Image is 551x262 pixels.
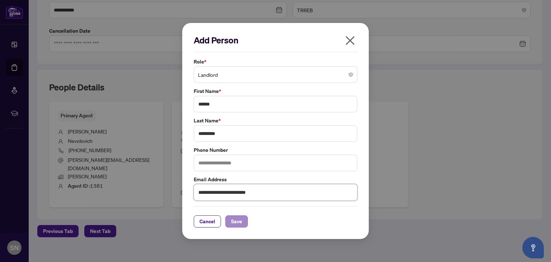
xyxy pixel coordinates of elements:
[194,87,357,95] label: First Name
[194,146,357,154] label: Phone Number
[225,215,248,228] button: Save
[349,72,353,77] span: close-circle
[199,216,215,227] span: Cancel
[198,68,353,81] span: Landlord
[194,34,357,46] h2: Add Person
[344,35,356,46] span: close
[194,215,221,228] button: Cancel
[194,176,357,183] label: Email Address
[522,237,544,258] button: Open asap
[231,216,242,227] span: Save
[194,58,357,66] label: Role
[194,117,357,125] label: Last Name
